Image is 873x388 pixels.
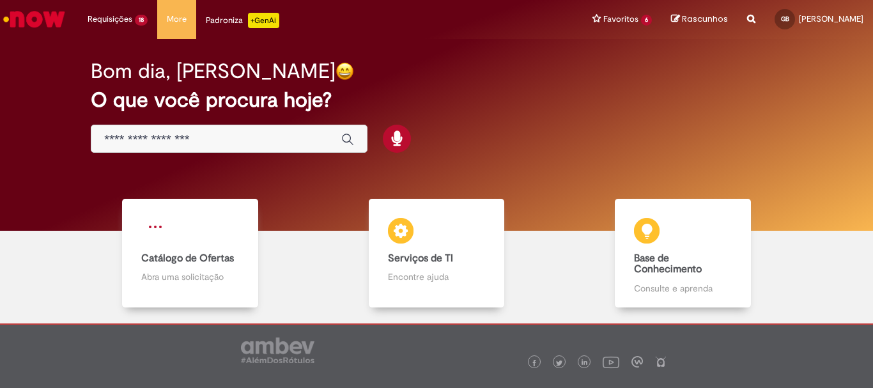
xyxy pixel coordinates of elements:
img: logo_footer_ambev_rotulo_gray.png [241,338,314,363]
span: Rascunhos [682,13,728,25]
span: GB [781,15,789,23]
span: 18 [135,15,148,26]
a: Catálogo de Ofertas Abra uma solicitação [67,199,313,307]
b: Serviços de TI [388,252,453,265]
img: logo_footer_youtube.png [603,353,619,370]
b: Catálogo de Ofertas [141,252,234,265]
div: Padroniza [206,13,279,28]
h2: Bom dia, [PERSON_NAME] [91,60,336,82]
b: Base de Conhecimento [634,252,702,276]
img: ServiceNow [1,6,67,32]
p: +GenAi [248,13,279,28]
span: Requisições [88,13,132,26]
img: logo_footer_naosei.png [655,356,667,368]
img: logo_footer_linkedin.png [582,359,588,367]
img: logo_footer_workplace.png [631,356,643,368]
img: logo_footer_twitter.png [556,360,562,366]
a: Base de Conhecimento Consulte e aprenda [560,199,806,307]
p: Encontre ajuda [388,270,485,283]
span: 6 [641,15,652,26]
p: Consulte e aprenda [634,282,731,295]
h2: O que você procura hoje? [91,89,782,111]
span: Favoritos [603,13,638,26]
p: Abra uma solicitação [141,270,238,283]
span: [PERSON_NAME] [799,13,863,24]
a: Rascunhos [671,13,728,26]
span: More [167,13,187,26]
img: logo_footer_facebook.png [531,360,537,366]
a: Serviços de TI Encontre ajuda [313,199,559,307]
img: happy-face.png [336,62,354,81]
